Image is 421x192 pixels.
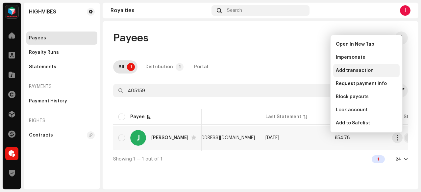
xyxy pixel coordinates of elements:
re-a-nav-header: Payments [26,79,97,95]
div: Contracts [29,133,53,138]
div: I [400,5,410,16]
div: 1 [372,155,385,163]
div: All [118,60,124,74]
span: Add transaction [336,68,374,73]
div: 24 [395,157,401,162]
span: Add to Safelist [336,120,370,126]
div: Royalties [111,8,209,13]
div: Statements [29,64,56,70]
re-m-nav-item: Contracts [26,129,97,142]
p-badge: 1 [127,63,135,71]
span: Block payouts [336,94,369,99]
span: Lock account [336,107,368,113]
div: Last Statement [265,114,301,120]
input: Search [113,84,371,97]
span: Search [227,8,242,13]
img: feab3aad-9b62-475c-8caf-26f15a9573ee [5,5,18,18]
div: J [130,130,146,146]
div: Payment History [29,98,67,104]
span: Impersonate [336,55,365,60]
div: Payee [130,114,145,120]
re-a-nav-header: Rights [26,113,97,129]
re-m-nav-item: Payees [26,32,97,45]
re-m-nav-item: Payment History [26,95,97,108]
span: Open In New Tab [336,42,374,47]
re-m-nav-item: Royalty Runs [26,46,97,59]
span: Payees [113,32,148,45]
span: Request payment info [336,81,387,86]
span: Sep 2025 [265,136,279,140]
div: Distribution [145,60,173,74]
div: HIGHVIBES [29,9,56,14]
span: £54.78 [334,136,350,140]
div: Jimmy B [151,136,188,140]
div: Payees [29,35,46,41]
span: kawulejimmy3@gmail.com [183,136,255,140]
p-badge: 1 [176,63,184,71]
span: Showing 1 — 1 out of 1 [113,157,162,161]
re-m-nav-item: Statements [26,60,97,74]
div: Royalty Runs [29,50,59,55]
div: Portal [194,60,208,74]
